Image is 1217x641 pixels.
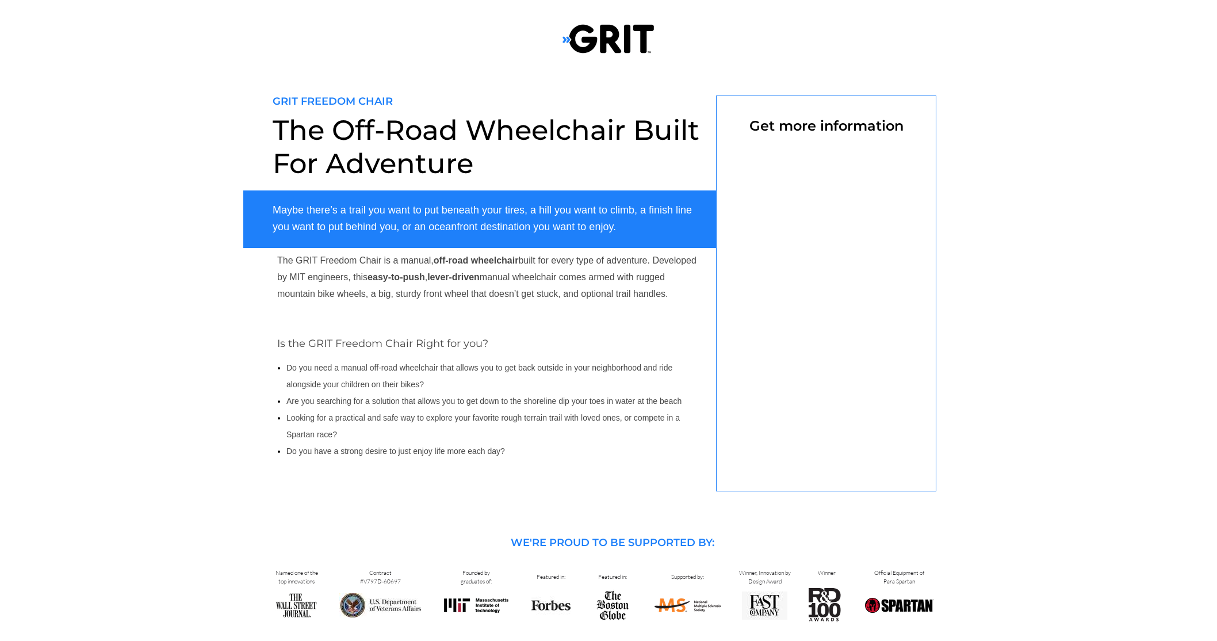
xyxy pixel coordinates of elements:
span: Featured in: [537,573,565,581]
span: Maybe there’s a trail you want to put beneath your tires, a hill you want to climb, a finish line... [273,204,692,232]
span: Winner, Innovation by Design Award [739,569,791,585]
span: Is the GRIT Freedom Chair Right for you? [277,337,488,350]
span: Supported by: [671,573,704,581]
strong: lever-driven [427,272,480,282]
span: The Off-Road Wheelchair Built For Adventure [273,113,699,180]
span: Are you searching for a solution that allows you to get down to the shoreline dip your toes in wa... [286,396,682,406]
span: Named one of the top innovations [275,569,318,585]
span: Contract #V797D-60697 [360,569,401,585]
strong: off-road wheelchair [434,255,519,265]
span: Do you have a strong desire to just enjoy life more each day? [286,447,505,456]
span: Looking for a practical and safe way to explore your favorite rough terrain trail with loved ones... [286,413,680,439]
span: WE'RE PROUD TO BE SUPPORTED BY: [511,536,714,549]
span: Founded by graduates of: [461,569,492,585]
span: Do you need a manual off-road wheelchair that allows you to get back outside in your neighborhood... [286,363,672,389]
span: Winner [818,569,836,577]
span: The GRIT Freedom Chair is a manual, built for every type of adventure. Developed by MIT engineers... [277,255,696,299]
span: Featured in: [598,573,627,581]
span: GRIT FREEDOM CHAIR [273,95,393,108]
span: Official Equipment of Para Spartan [874,569,924,585]
span: Get more information [749,117,904,134]
iframe: Form 0 [736,151,917,460]
strong: easy-to-push [368,272,425,282]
